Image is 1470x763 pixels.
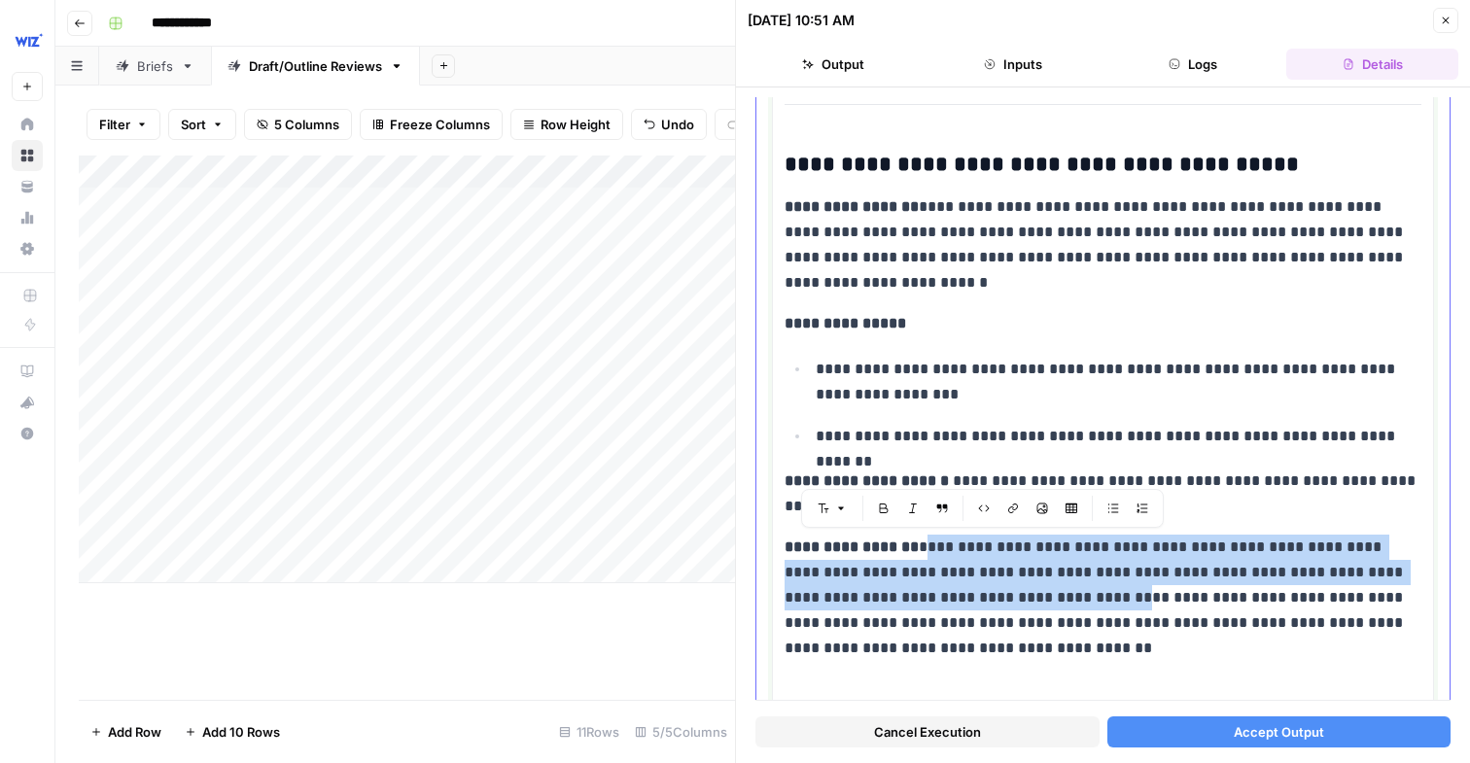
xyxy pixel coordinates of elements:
button: Freeze Columns [360,109,503,140]
button: What's new? [12,387,43,418]
span: 5 Columns [274,115,339,134]
button: Row Height [510,109,623,140]
a: Briefs [99,47,211,86]
button: Add 10 Rows [173,716,292,747]
a: Your Data [12,171,43,202]
a: Settings [12,233,43,264]
span: Freeze Columns [390,115,490,134]
button: Help + Support [12,418,43,449]
a: AirOps Academy [12,356,43,387]
span: Add Row [108,722,161,742]
button: Inputs [927,49,1100,80]
div: Draft/Outline Reviews [249,56,382,76]
button: Logs [1107,49,1279,80]
a: Browse [12,140,43,171]
button: Workspace: Wiz [12,16,43,64]
button: Sort [168,109,236,140]
a: Home [12,109,43,140]
span: Cancel Execution [874,722,981,742]
button: Cancel Execution [755,716,1100,747]
button: Output [748,49,920,80]
span: Sort [181,115,206,134]
div: Briefs [137,56,173,76]
span: Undo [661,115,694,134]
a: Usage [12,202,43,233]
button: Accept Output [1107,716,1452,747]
button: Details [1286,49,1458,80]
div: What's new? [13,388,42,417]
button: Filter [87,109,160,140]
span: Add 10 Rows [202,722,280,742]
div: 5/5 Columns [627,716,735,747]
span: Accept Output [1234,722,1324,742]
span: Row Height [541,115,611,134]
button: Add Row [79,716,173,747]
div: 11 Rows [551,716,627,747]
div: [DATE] 10:51 AM [748,11,855,30]
a: Draft/Outline Reviews [211,47,420,86]
button: Undo [631,109,707,140]
span: Filter [99,115,130,134]
img: Wiz Logo [12,22,47,57]
button: 5 Columns [244,109,352,140]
